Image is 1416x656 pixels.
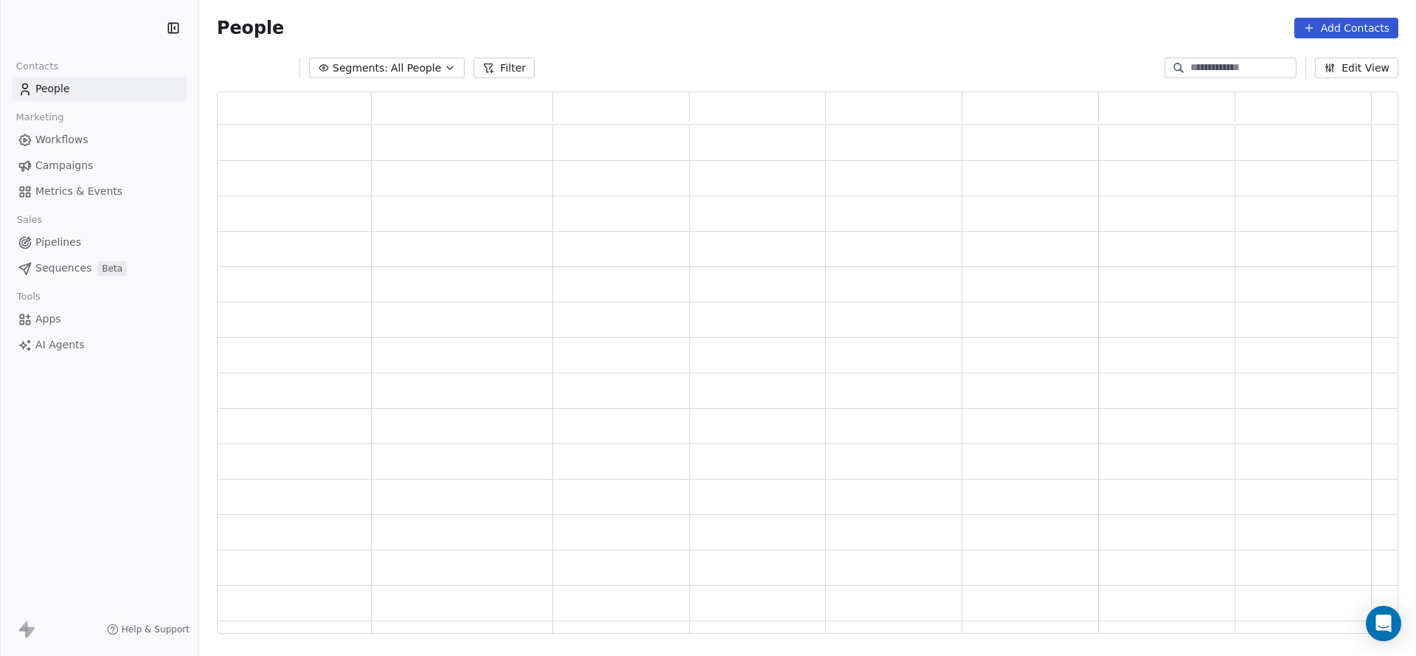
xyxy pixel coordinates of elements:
[35,260,91,276] span: Sequences
[12,256,187,280] a: SequencesBeta
[391,61,441,76] span: All People
[12,153,187,178] a: Campaigns
[12,179,187,204] a: Metrics & Events
[10,106,70,128] span: Marketing
[1315,58,1398,78] button: Edit View
[35,81,70,97] span: People
[12,333,187,357] a: AI Agents
[12,128,187,152] a: Workflows
[35,158,93,173] span: Campaigns
[12,230,187,255] a: Pipelines
[12,307,187,331] a: Apps
[473,58,535,78] button: Filter
[122,624,190,635] span: Help & Support
[217,17,284,39] span: People
[97,261,127,276] span: Beta
[1294,18,1398,38] button: Add Contacts
[35,235,81,250] span: Pipelines
[10,209,49,231] span: Sales
[35,337,85,353] span: AI Agents
[12,77,187,101] a: People
[1366,606,1401,641] div: Open Intercom Messenger
[35,184,122,199] span: Metrics & Events
[35,311,61,327] span: Apps
[10,286,46,308] span: Tools
[10,55,65,77] span: Contacts
[107,624,190,635] a: Help & Support
[333,61,388,76] span: Segments:
[35,132,88,148] span: Workflows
